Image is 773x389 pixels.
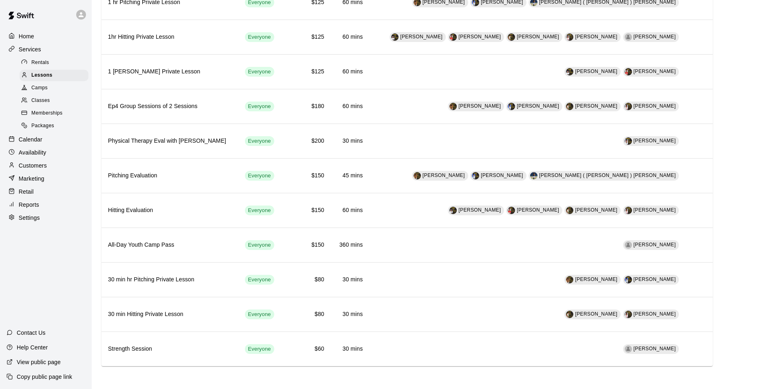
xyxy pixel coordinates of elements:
[7,30,85,42] a: Home
[19,148,46,157] p: Availability
[7,146,85,159] a: Availability
[458,103,501,109] span: [PERSON_NAME]
[337,171,363,180] h6: 45 mins
[508,207,515,214] div: Julian Hunt
[31,109,62,117] span: Memberships
[391,33,399,41] div: Stephen Alemais
[19,188,34,196] p: Retail
[31,71,53,80] span: Lessons
[508,103,515,110] div: Mariel Checo
[7,172,85,185] a: Marketing
[566,68,573,75] img: Stephen Alemais
[108,206,232,215] h6: Hitting Evaluation
[19,175,44,183] p: Marketing
[566,207,573,214] img: Melvin Garcia
[337,241,363,250] h6: 360 mins
[289,67,324,76] h6: $125
[625,311,632,318] div: Roldani Baldwin
[20,82,88,94] div: Camps
[108,33,232,42] h6: 1hr Hitting Private Lesson
[245,102,274,111] div: This service is visible to all of your customers
[245,33,274,41] span: Everyone
[289,345,324,354] h6: $60
[108,102,232,111] h6: Ep4 Group Sessions of 2 Sessions
[530,172,537,179] div: Julio ( Ricky ) Eusebio
[566,103,573,110] img: Melvin Garcia
[245,137,274,145] span: Everyone
[108,171,232,180] h6: Pitching Evaluation
[337,275,363,284] h6: 30 mins
[19,161,47,170] p: Customers
[20,120,92,133] a: Packages
[108,67,232,76] h6: 1 [PERSON_NAME] Private Lesson
[634,207,676,213] span: [PERSON_NAME]
[289,102,324,111] h6: $180
[7,212,85,224] a: Settings
[19,201,39,209] p: Reports
[458,207,501,213] span: [PERSON_NAME]
[289,206,324,215] h6: $150
[575,207,617,213] span: [PERSON_NAME]
[245,68,274,76] span: Everyone
[517,34,559,40] span: [PERSON_NAME]
[566,33,573,41] div: Roldani Baldwin
[458,34,501,40] span: [PERSON_NAME]
[31,122,54,130] span: Packages
[625,68,632,75] img: Julian Hunt
[20,56,92,69] a: Rentals
[337,137,363,146] h6: 30 mins
[634,103,676,109] span: [PERSON_NAME]
[20,108,88,119] div: Memberships
[625,207,632,214] img: Roldani Baldwin
[289,310,324,319] h6: $80
[17,373,72,381] p: Copy public page link
[245,103,274,111] span: Everyone
[289,275,324,284] h6: $80
[7,186,85,198] div: Retail
[449,33,457,41] img: Julian Hunt
[566,276,573,283] img: Francisco Gracesqui
[337,67,363,76] h6: 60 mins
[625,137,632,145] div: Nestor Bautista
[481,172,523,178] span: [PERSON_NAME]
[17,343,48,351] p: Help Center
[566,311,573,318] div: Melvin Garcia
[245,275,274,285] div: This service is visible to all of your customers
[575,103,617,109] span: [PERSON_NAME]
[7,159,85,172] a: Customers
[19,135,42,144] p: Calendar
[108,275,232,284] h6: 30 min hr Pitching Private Lesson
[20,95,92,107] a: Classes
[575,311,617,317] span: [PERSON_NAME]
[625,33,632,41] div: Jason Ramos
[245,241,274,249] span: Everyone
[508,33,515,41] img: Melvin Garcia
[634,242,676,248] span: [PERSON_NAME]
[7,43,85,55] div: Services
[20,107,92,120] a: Memberships
[245,32,274,42] div: This service is visible to all of your customers
[7,199,85,211] div: Reports
[634,69,676,74] span: [PERSON_NAME]
[20,95,88,106] div: Classes
[575,276,617,282] span: [PERSON_NAME]
[414,172,421,179] img: Francisco Gracesqui
[634,276,676,282] span: [PERSON_NAME]
[19,45,41,53] p: Services
[289,137,324,146] h6: $200
[245,240,274,250] div: This service is visible to all of your customers
[449,207,457,214] div: Stephen Alemais
[20,70,88,81] div: Lessons
[17,358,61,366] p: View public page
[245,172,274,180] span: Everyone
[7,133,85,146] a: Calendar
[245,207,274,214] span: Everyone
[575,34,617,40] span: [PERSON_NAME]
